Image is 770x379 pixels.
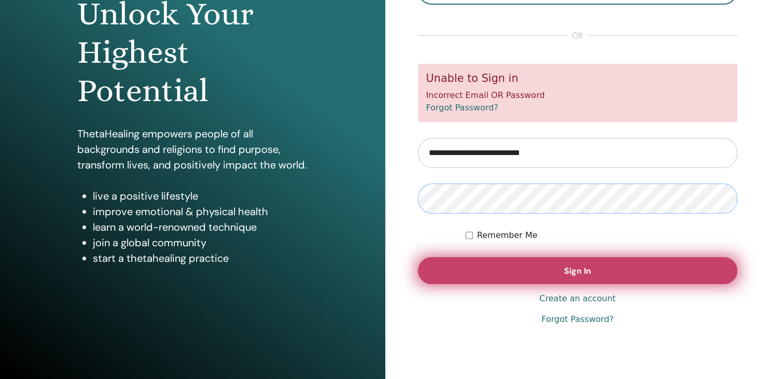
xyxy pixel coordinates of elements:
li: start a thetahealing practice [93,250,308,266]
p: ThetaHealing empowers people of all backgrounds and religions to find purpose, transform lives, a... [77,126,308,173]
span: or [567,30,589,42]
li: improve emotional & physical health [93,204,308,219]
span: Sign In [564,265,591,276]
li: learn a world-renowned technique [93,219,308,235]
a: Forgot Password? [426,103,498,113]
div: Keep me authenticated indefinitely or until I manually logout [466,229,737,242]
a: Forgot Password? [541,313,613,326]
a: Create an account [539,292,615,305]
li: join a global community [93,235,308,250]
div: Incorrect Email OR Password [418,64,738,122]
button: Sign In [418,257,738,284]
li: live a positive lifestyle [93,188,308,204]
label: Remember Me [477,229,538,242]
h5: Unable to Sign in [426,72,730,85]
